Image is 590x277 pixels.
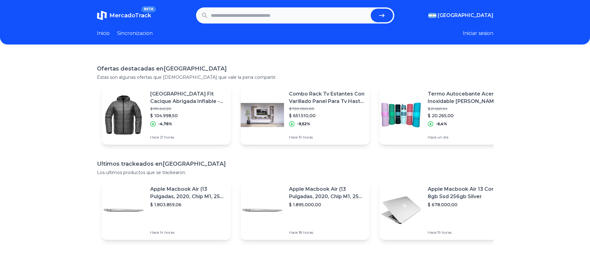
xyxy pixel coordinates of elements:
p: $ 1.803.859,06 [150,202,226,208]
p: Los ultimos productos que se trackearon. [97,169,493,176]
p: $ 20.265,00 [428,113,503,119]
span: BETA [141,6,156,12]
span: [GEOGRAPHIC_DATA] [438,12,493,19]
img: Featured image [102,93,145,137]
button: Iniciar sesion [463,30,493,37]
a: Featured image[GEOGRAPHIC_DATA] Fit Cacique Abrigada Inflable - Con Capucha$ 110.241,20$ 104.998,... [102,85,231,145]
img: Featured image [241,93,284,137]
p: $ 1.895.000,00 [289,202,365,208]
p: $ 104.998,50 [150,113,226,119]
p: Hace 21 horas [150,135,226,140]
p: Hace 19 horas [428,230,503,235]
p: $ 678.000,00 [428,202,503,208]
p: Hace un día [428,135,503,140]
p: Hace 14 horas [150,230,226,235]
p: Termo Autocebante Acero Inoxidable [PERSON_NAME] 750 Ml [428,90,503,105]
a: Sincronizacion [117,30,153,37]
p: Hace 18 horas [289,230,365,235]
p: Estas son algunas ofertas que [DEMOGRAPHIC_DATA] que vale la pena compartir. [97,74,493,80]
a: Featured imageCombo Rack Tv Estantes Con Varillado Panel Para Tv Hasta 70$ 720.090,00$ 651.510,00... [241,85,369,145]
h1: Ultimos trackeados en [GEOGRAPHIC_DATA] [97,160,493,168]
img: Argentina [428,13,436,18]
p: Apple Macbook Air (13 Pulgadas, 2020, Chip M1, 256 Gb De Ssd, 8 Gb De Ram) - Plata [289,185,365,200]
p: Hace 19 horas [289,135,365,140]
img: Featured image [379,93,423,137]
p: Apple Macbook Air (13 Pulgadas, 2020, Chip M1, 256 Gb De Ssd, 8 Gb De Ram) - Plata [150,185,226,200]
h1: Ofertas destacadas en [GEOGRAPHIC_DATA] [97,64,493,73]
a: Featured imageApple Macbook Air (13 Pulgadas, 2020, Chip M1, 256 Gb De Ssd, 8 Gb De Ram) - Plata$... [102,181,231,240]
p: $ 110.241,20 [150,106,226,111]
a: Featured imageApple Macbook Air 13 Core I5 8gb Ssd 256gb Silver$ 678.000,00Hace 19 horas [379,181,508,240]
a: Featured imageApple Macbook Air (13 Pulgadas, 2020, Chip M1, 256 Gb De Ssd, 8 Gb De Ram) - Plata$... [241,181,369,240]
button: [GEOGRAPHIC_DATA] [428,12,493,19]
p: Combo Rack Tv Estantes Con Varillado Panel Para Tv Hasta 70 [289,90,365,105]
p: [GEOGRAPHIC_DATA] Fit Cacique Abrigada Inflable - Con Capucha [150,90,226,105]
img: Featured image [102,189,145,232]
img: Featured image [379,189,423,232]
p: $ 651.510,00 [289,113,365,119]
a: Featured imageTermo Autocebante Acero Inoxidable [PERSON_NAME] 750 Ml$ 21.650,94$ 20.265,00-6,4%H... [379,85,508,145]
img: Featured image [241,189,284,232]
p: $ 720.090,00 [289,106,365,111]
p: Apple Macbook Air 13 Core I5 8gb Ssd 256gb Silver [428,185,503,200]
p: $ 21.650,94 [428,106,503,111]
img: MercadoTrack [97,11,107,20]
a: MercadoTrackBETA [97,11,151,20]
p: -9,52% [297,121,310,126]
p: -4,76% [158,121,172,126]
span: MercadoTrack [109,12,151,19]
p: -6,4% [436,121,447,126]
a: Inicio [97,30,110,37]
